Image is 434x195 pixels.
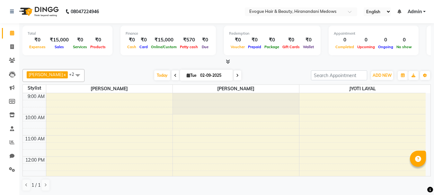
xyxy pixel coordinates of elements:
img: logo [16,3,60,21]
div: Stylist [23,85,46,92]
span: Products [89,45,107,49]
span: Wallet [301,45,315,49]
span: Ongoing [376,45,395,49]
input: 2025-09-02 [198,71,230,80]
div: 0 [395,36,413,44]
span: Card [138,45,149,49]
span: [PERSON_NAME] [46,85,173,93]
div: ₹0 [281,36,301,44]
button: ADD NEW [371,71,393,80]
div: ₹0 [71,36,89,44]
span: Cash [126,45,138,49]
div: ₹0 [263,36,281,44]
span: No show [395,45,413,49]
div: ₹0 [229,36,246,44]
div: Redemption [229,31,315,36]
span: Sales [53,45,66,49]
span: Today [154,70,170,80]
span: Voucher [229,45,246,49]
span: JYOTI LAYAL [299,85,426,93]
div: ₹15,000 [47,36,71,44]
div: Finance [126,31,211,36]
span: Services [71,45,89,49]
span: Gift Cards [281,45,301,49]
div: ₹0 [301,36,315,44]
span: Petty cash [178,45,199,49]
span: Prepaid [246,45,263,49]
span: 1 / 1 [31,182,40,189]
div: ₹15,000 [149,36,178,44]
span: Online/Custom [149,45,178,49]
span: [PERSON_NAME] [173,85,299,93]
div: 0 [334,36,356,44]
div: ₹0 [89,36,107,44]
input: Search Appointment [311,70,367,80]
span: Due [200,45,210,49]
a: x [63,72,66,77]
div: ₹0 [28,36,47,44]
span: Completed [334,45,356,49]
div: Appointment [334,31,413,36]
span: [PERSON_NAME] [29,72,63,77]
div: ₹570 [178,36,199,44]
div: ₹0 [246,36,263,44]
span: +2 [69,72,79,77]
div: 0 [356,36,376,44]
span: ADD NEW [373,73,392,78]
span: Package [263,45,281,49]
span: Expenses [28,45,47,49]
div: 11:00 AM [24,136,46,142]
div: Total [28,31,107,36]
div: ₹0 [138,36,149,44]
div: 9:00 AM [26,93,46,100]
div: ₹0 [199,36,211,44]
div: ₹0 [126,36,138,44]
span: Admin [408,8,422,15]
span: Tue [185,73,198,78]
div: 0 [376,36,395,44]
div: 10:00 AM [24,114,46,121]
b: 08047224946 [71,3,99,21]
div: 12:00 PM [24,157,46,164]
iframe: chat widget [407,169,428,189]
span: Upcoming [356,45,376,49]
